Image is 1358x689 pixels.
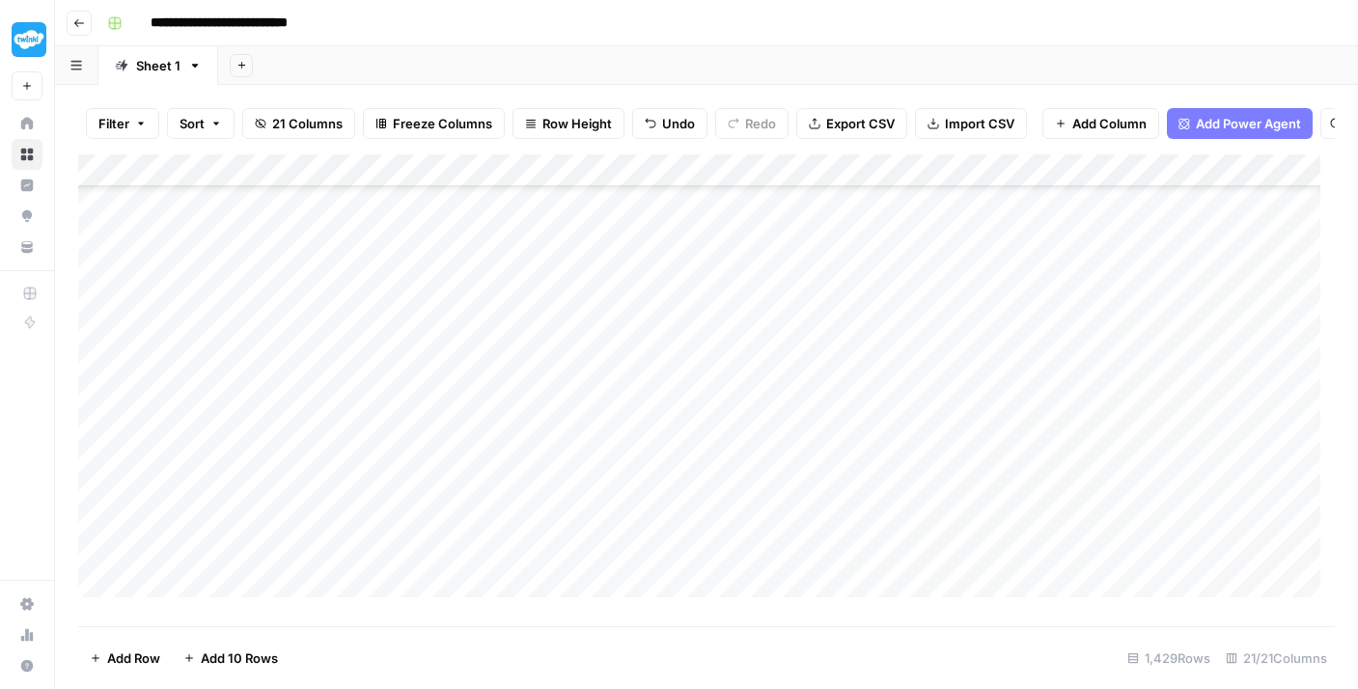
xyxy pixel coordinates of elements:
[12,232,42,262] a: Your Data
[12,650,42,681] button: Help + Support
[180,114,205,133] span: Sort
[12,589,42,620] a: Settings
[1120,643,1218,674] div: 1,429 Rows
[826,114,895,133] span: Export CSV
[167,108,235,139] button: Sort
[542,114,612,133] span: Row Height
[242,108,355,139] button: 21 Columns
[107,648,160,668] span: Add Row
[393,114,492,133] span: Freeze Columns
[201,648,278,668] span: Add 10 Rows
[513,108,624,139] button: Row Height
[632,108,707,139] button: Undo
[12,22,46,57] img: Twinkl Logo
[745,114,776,133] span: Redo
[1072,114,1147,133] span: Add Column
[1218,643,1335,674] div: 21/21 Columns
[1167,108,1313,139] button: Add Power Agent
[12,108,42,139] a: Home
[12,170,42,201] a: Insights
[363,108,505,139] button: Freeze Columns
[1042,108,1159,139] button: Add Column
[86,108,159,139] button: Filter
[78,643,172,674] button: Add Row
[12,139,42,170] a: Browse
[715,108,789,139] button: Redo
[1196,114,1301,133] span: Add Power Agent
[172,643,290,674] button: Add 10 Rows
[945,114,1014,133] span: Import CSV
[662,114,695,133] span: Undo
[136,56,180,75] div: Sheet 1
[12,201,42,232] a: Opportunities
[915,108,1027,139] button: Import CSV
[12,620,42,650] a: Usage
[98,114,129,133] span: Filter
[796,108,907,139] button: Export CSV
[12,15,42,64] button: Workspace: Twinkl
[272,114,343,133] span: 21 Columns
[98,46,218,85] a: Sheet 1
